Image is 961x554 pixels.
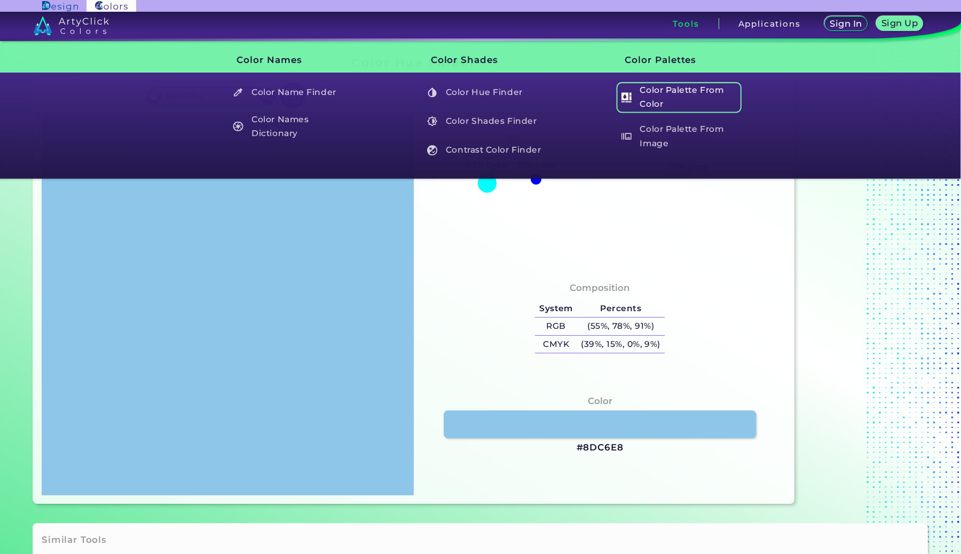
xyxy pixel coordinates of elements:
h5: CMYK [535,336,577,353]
h5: Color Palette From Color [616,82,742,113]
h3: Applications [738,20,801,28]
h3: Similar Tools [42,534,107,547]
h5: Color Palette From Image [616,121,742,152]
img: icon_color_contrast_white.svg [427,145,437,155]
a: Color Palette From Image [615,121,742,152]
h5: Percents [577,300,665,318]
h5: (55%, 78%, 91%) [577,318,665,335]
h5: Contrast Color Finder [422,140,548,160]
img: icon_color_hue_white.svg [427,88,437,98]
h5: Sign In [831,20,861,28]
h5: Color Name Finder [228,82,353,102]
h3: Color Shades [413,46,549,74]
h5: Color Shades Finder [422,111,548,131]
h5: Color Hue Finder [422,82,548,102]
img: ArtyClick Design logo [42,1,78,11]
a: Color Name Finder [227,82,354,102]
h5: RGB [535,318,577,335]
a: Color Shades Finder [421,111,548,131]
h5: (39%, 15%, 0%, 9%) [577,336,665,353]
h3: Color Names [218,46,355,74]
a: Color Palette From Color [615,82,742,113]
img: icon_col_pal_col_white.svg [621,92,632,102]
img: icon_color_shades_white.svg [427,116,437,126]
a: Sign In [826,17,865,30]
h5: Color Names Dictionary [228,111,353,141]
img: icon_palette_from_image_white.svg [621,131,632,141]
h4: Composition [570,280,630,296]
a: Sign Up [878,17,921,30]
h3: Tools [673,20,699,28]
h3: #8DC6E8 [577,441,624,454]
h3: Color Palettes [606,46,743,74]
img: icon_color_name_finder_white.svg [233,88,243,98]
img: icon_color_names_dictionary_white.svg [233,121,243,131]
a: Color Names Dictionary [227,111,354,141]
h5: System [535,300,577,318]
a: Contrast Color Finder [421,140,548,160]
img: logo_artyclick_colors_white.svg [34,16,109,35]
h5: Sign Up [883,19,916,27]
a: Color Hue Finder [421,82,548,102]
h4: Color [588,393,612,409]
